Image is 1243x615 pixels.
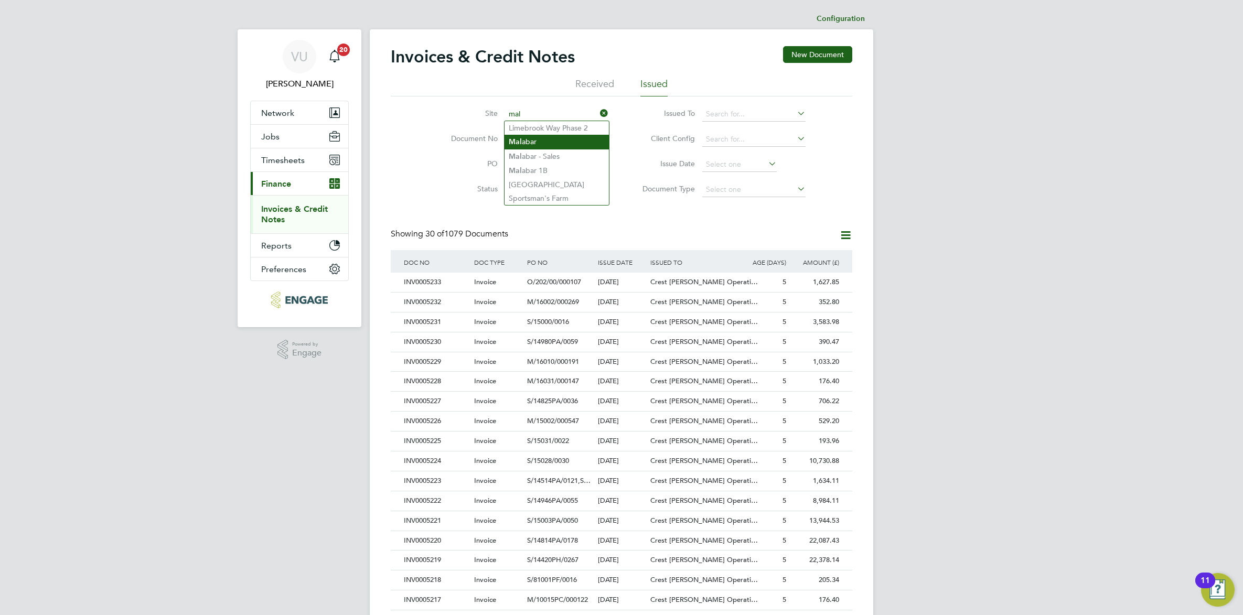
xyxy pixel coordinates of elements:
[650,575,758,584] span: Crest [PERSON_NAME] Operati…
[509,137,522,146] b: Mal
[789,590,842,610] div: 176.40
[783,396,786,405] span: 5
[292,340,322,349] span: Powered by
[401,392,472,411] div: INV0005227
[527,516,578,525] span: S/15003PA/0050
[509,152,522,161] b: Mal
[650,297,758,306] span: Crest [PERSON_NAME] Operati…
[401,273,472,292] div: INV0005233
[650,337,758,346] span: Crest [PERSON_NAME] Operati…
[401,412,472,431] div: INV0005226
[783,456,786,465] span: 5
[401,431,472,451] div: INV0005225
[595,451,648,471] div: [DATE]
[527,555,578,564] span: S/14420PH/0267
[505,107,608,122] input: Search for...
[783,555,786,564] span: 5
[789,491,842,511] div: 8,984.11
[505,135,609,149] li: abar
[524,250,595,274] div: PO NO
[401,293,472,312] div: INV0005232
[474,575,496,584] span: Invoice
[505,121,609,135] li: Limebrook Way Phase 2
[474,555,496,564] span: Invoice
[425,229,444,239] span: 30 of
[702,132,806,147] input: Search for...
[595,293,648,312] div: [DATE]
[789,332,842,352] div: 390.47
[425,229,508,239] span: 1079 Documents
[650,555,758,564] span: Crest [PERSON_NAME] Operati…
[261,179,291,189] span: Finance
[789,412,842,431] div: 529.20
[789,471,842,491] div: 1,634.11
[401,372,472,391] div: INV0005228
[474,317,496,326] span: Invoice
[251,101,348,124] button: Network
[789,352,842,372] div: 1,033.20
[789,250,842,274] div: AMOUNT (£)
[789,451,842,471] div: 10,730.88
[505,149,609,164] li: abar - Sales
[527,536,578,545] span: S/14814PA/0178
[789,551,842,570] div: 22,378.14
[527,575,577,584] span: S/81001PF/0016
[783,575,786,584] span: 5
[261,155,305,165] span: Timesheets
[789,431,842,451] div: 193.96
[650,376,758,385] span: Crest [PERSON_NAME] Operati…
[789,273,842,292] div: 1,627.85
[783,357,786,366] span: 5
[595,511,648,531] div: [DATE]
[650,536,758,545] span: Crest [PERSON_NAME] Operati…
[635,109,695,118] label: Issued To
[789,392,842,411] div: 706.22
[324,40,345,73] a: 20
[640,78,668,96] li: Issued
[527,595,588,604] span: M/10015PC/000122
[401,570,472,590] div: INV0005218
[595,372,648,391] div: [DATE]
[650,436,758,445] span: Crest [PERSON_NAME] Operati…
[401,511,472,531] div: INV0005221
[783,436,786,445] span: 5
[271,292,327,308] img: protechltd-logo-retina.png
[251,234,348,257] button: Reports
[783,46,852,63] button: New Document
[783,337,786,346] span: 5
[527,396,578,405] span: S/14825PA/0036
[401,250,472,274] div: DOC NO
[595,531,648,551] div: [DATE]
[783,536,786,545] span: 5
[783,496,786,505] span: 5
[401,451,472,471] div: INV0005224
[474,595,496,604] span: Invoice
[474,376,496,385] span: Invoice
[509,166,522,175] b: Mal
[474,416,496,425] span: Invoice
[789,511,842,531] div: 13,944.53
[527,297,579,306] span: M/16002/000269
[277,340,322,360] a: Powered byEngage
[650,317,758,326] span: Crest [PERSON_NAME] Operati…
[783,416,786,425] span: 5
[474,536,496,545] span: Invoice
[789,372,842,391] div: 176.40
[251,125,348,148] button: Jobs
[789,531,842,551] div: 22,087.43
[472,250,524,274] div: DOC TYPE
[505,191,609,205] li: Sportsman's Farm
[595,392,648,411] div: [DATE]
[783,277,786,286] span: 5
[401,551,472,570] div: INV0005219
[635,184,695,193] label: Document Type
[474,297,496,306] span: Invoice
[783,476,786,485] span: 5
[635,159,695,168] label: Issue Date
[575,78,614,96] li: Received
[595,332,648,352] div: [DATE]
[401,471,472,491] div: INV0005223
[527,277,581,286] span: O/202/00/000107
[789,312,842,332] div: 3,583.98
[783,595,786,604] span: 5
